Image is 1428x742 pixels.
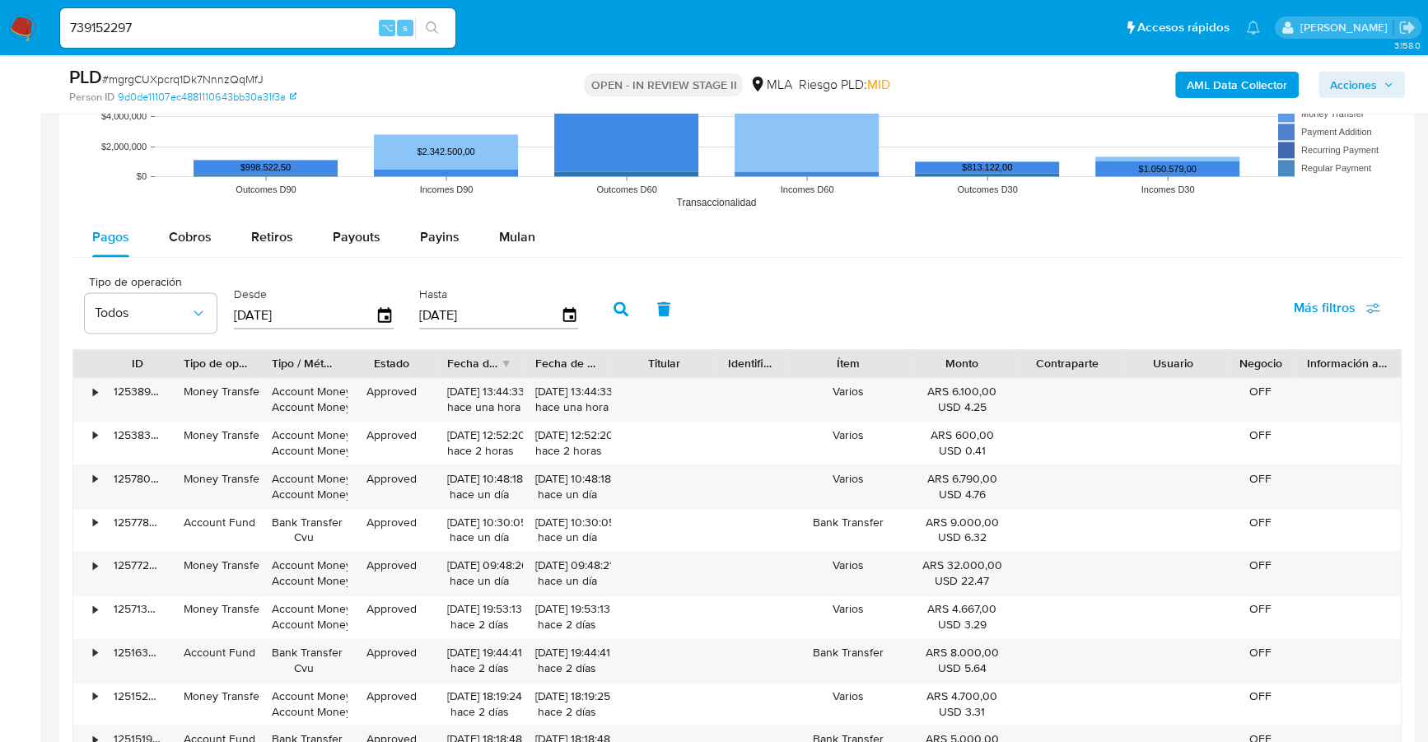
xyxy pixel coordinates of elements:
[60,17,455,39] input: Buscar usuario o caso...
[1246,21,1260,35] a: Notificaciones
[69,90,114,105] b: Person ID
[380,20,393,35] span: ⌥
[749,76,791,94] div: MLA
[1318,72,1405,98] button: Acciones
[584,73,743,96] p: OPEN - IN REVIEW STAGE II
[69,63,102,90] b: PLD
[1137,19,1230,36] span: Accesos rápidos
[403,20,408,35] span: s
[415,16,449,40] button: search-icon
[102,71,264,87] span: # mgrgCUXpcrq1Dk7NnnzQqMfJ
[1398,19,1416,36] a: Salir
[1300,20,1393,35] p: stefania.bordes@mercadolibre.com
[118,90,296,105] a: 9d0de11107ec4881110643bb30a31f3a
[1175,72,1299,98] button: AML Data Collector
[1393,39,1420,52] span: 3.158.0
[798,76,889,94] span: Riesgo PLD:
[866,75,889,94] span: MID
[1187,72,1287,98] b: AML Data Collector
[1330,72,1377,98] span: Acciones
